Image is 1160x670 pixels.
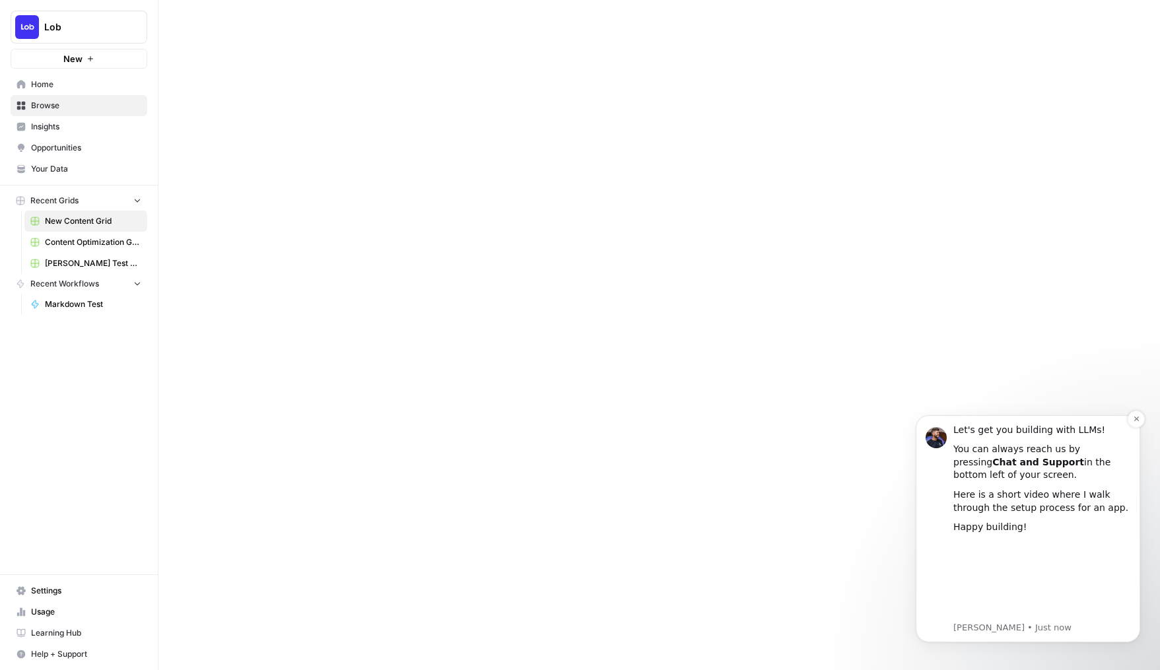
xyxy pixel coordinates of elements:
[11,158,147,180] a: Your Data
[11,74,147,95] a: Home
[11,95,147,116] a: Browse
[57,142,234,221] iframe: youtube
[11,116,147,137] a: Insights
[31,121,141,133] span: Insights
[15,15,39,39] img: Lob Logo
[31,142,141,154] span: Opportunities
[232,12,249,29] button: Dismiss notification
[63,52,83,65] span: New
[31,163,141,175] span: Your Data
[57,223,234,235] p: Message from Steven, sent Just now
[11,601,147,622] a: Usage
[30,278,99,290] span: Recent Workflows
[24,294,147,315] a: Markdown Test
[31,648,141,660] span: Help + Support
[31,585,141,597] span: Settings
[11,644,147,665] button: Help + Support
[24,253,147,274] a: [PERSON_NAME] Test Grid
[45,298,141,310] span: Markdown Test
[11,137,147,158] a: Opportunities
[11,622,147,644] a: Learning Hub
[24,211,147,232] a: New Content Grid
[31,100,141,112] span: Browse
[44,20,124,34] span: Lob
[45,257,141,269] span: [PERSON_NAME] Test Grid
[30,195,79,207] span: Recent Grids
[24,232,147,253] a: Content Optimization Grid
[11,580,147,601] a: Settings
[45,236,141,248] span: Content Optimization Grid
[11,11,147,44] button: Workspace: Lob
[31,79,141,90] span: Home
[31,627,141,639] span: Learning Hub
[11,191,147,211] button: Recent Grids
[31,606,141,618] span: Usage
[11,274,147,294] button: Recent Workflows
[45,215,141,227] span: New Content Grid
[11,49,147,69] button: New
